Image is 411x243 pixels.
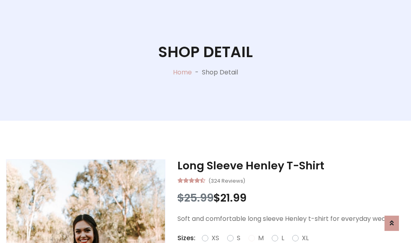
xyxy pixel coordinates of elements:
label: XL [302,233,309,243]
h1: Shop Detail [158,43,253,61]
label: XS [212,233,219,243]
label: S [237,233,240,243]
small: (324 Reviews) [208,175,245,185]
p: Shop Detail [202,68,238,77]
p: Soft and comfortable long sleeve Henley t-shirt for everyday wear. [177,214,405,224]
h3: Long Sleeve Henley T-Shirt [177,159,405,172]
p: - [192,68,202,77]
span: 21.99 [220,190,246,205]
label: L [281,233,284,243]
span: $25.99 [177,190,214,205]
a: Home [173,68,192,77]
p: Sizes: [177,233,195,243]
h3: $ [177,192,405,204]
label: M [258,233,264,243]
